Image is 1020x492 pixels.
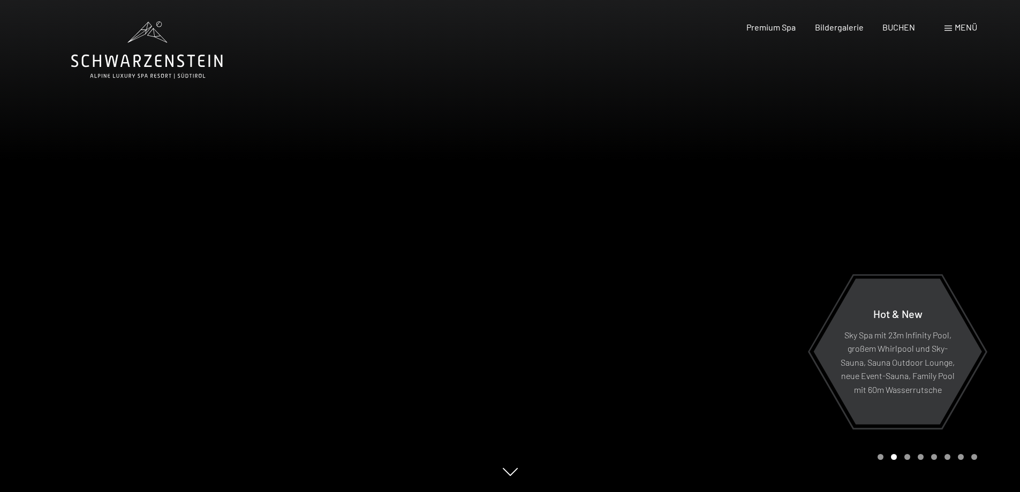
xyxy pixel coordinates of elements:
a: Premium Spa [746,22,796,32]
div: Carousel Page 2 (Current Slide) [891,454,897,460]
span: Hot & New [873,307,923,320]
p: Sky Spa mit 23m Infinity Pool, großem Whirlpool und Sky-Sauna, Sauna Outdoor Lounge, neue Event-S... [840,328,956,396]
span: Menü [955,22,977,32]
div: Carousel Page 6 [945,454,950,460]
div: Carousel Page 4 [918,454,924,460]
div: Carousel Pagination [874,454,977,460]
div: Carousel Page 1 [878,454,883,460]
div: Carousel Page 5 [931,454,937,460]
div: Carousel Page 7 [958,454,964,460]
a: Bildergalerie [815,22,864,32]
a: Hot & New Sky Spa mit 23m Infinity Pool, großem Whirlpool und Sky-Sauna, Sauna Outdoor Lounge, ne... [813,278,983,425]
div: Carousel Page 3 [904,454,910,460]
a: BUCHEN [882,22,915,32]
div: Carousel Page 8 [971,454,977,460]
